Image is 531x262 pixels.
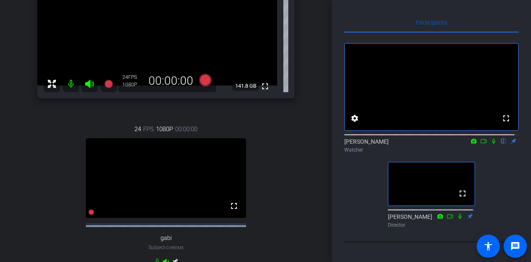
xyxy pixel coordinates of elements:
mat-icon: fullscreen [260,81,270,91]
mat-icon: flip [499,137,509,144]
span: 24 [134,125,141,134]
span: 00:00:00 [175,125,197,134]
span: 1080P [156,125,173,134]
div: 24 [122,74,143,81]
mat-icon: fullscreen [501,113,511,123]
mat-icon: settings [350,113,360,123]
mat-icon: message [510,241,520,251]
span: Subject [149,244,184,251]
span: gabi [161,235,172,242]
div: Director [388,221,475,229]
span: Participants [416,20,447,25]
span: FPS [128,74,137,80]
div: 00:00:00 [143,74,199,88]
div: 1080P [122,81,143,88]
span: FPS [143,125,154,134]
div: [PERSON_NAME] [344,137,519,154]
mat-icon: fullscreen [458,189,468,198]
mat-icon: fullscreen [229,201,239,211]
div: [PERSON_NAME] [388,213,475,229]
span: - [165,245,166,250]
span: Chrome [166,245,184,250]
mat-icon: accessibility [483,241,493,251]
div: Watcher [344,146,519,154]
span: 141.8 GB [232,81,259,91]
